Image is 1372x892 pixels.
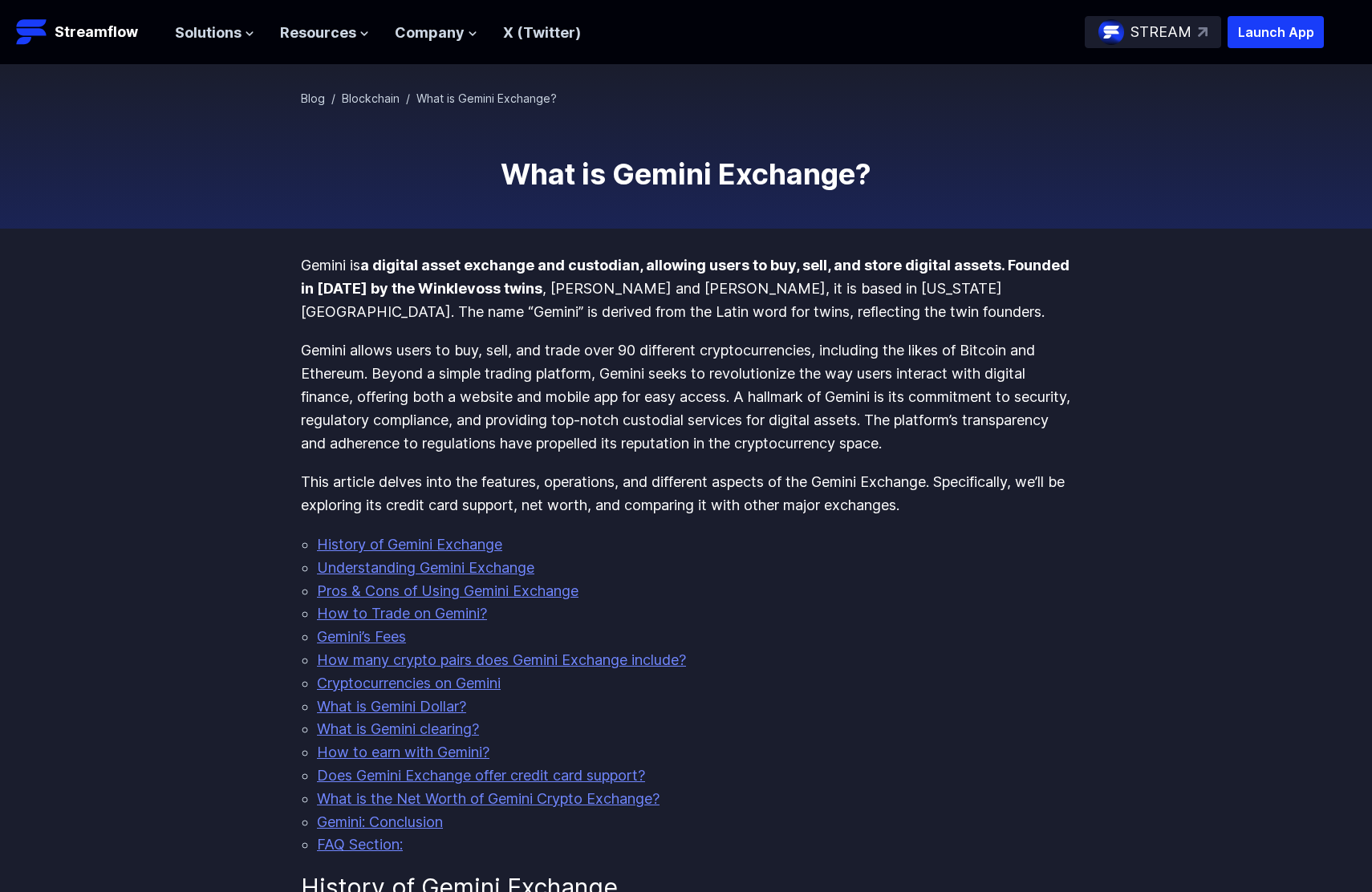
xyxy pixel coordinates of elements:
[503,24,581,41] a: X (Twitter)
[317,582,578,599] a: Pros & Cons of Using Gemini Exchange
[416,91,557,105] span: What is Gemini Exchange?
[301,471,1071,517] p: This article delves into the features, operations, and different aspects of the Gemini Exchange. ...
[317,651,686,668] a: How many crypto pairs does Gemini Exchange include?
[317,836,403,853] a: FAQ Section:
[301,257,1070,297] strong: a digital asset exchange and custodian, allowing users to buy, sell, and store digital assets. Fo...
[317,744,489,760] a: How to earn with Gemini?
[301,91,325,105] a: Blog
[331,91,335,105] span: /
[1228,16,1324,48] button: Launch App
[301,339,1071,455] p: Gemini allows users to buy, sell, and trade over 90 different cryptocurrencies, including the lik...
[280,22,369,45] button: Resources
[317,720,479,737] a: What is Gemini clearing?
[55,21,138,43] p: Streamflow
[280,22,356,45] span: Resources
[1098,19,1124,45] img: streamflow-logo-circle.png
[317,675,501,691] a: Cryptocurrencies on Gemini
[301,254,1071,323] p: Gemini is , [PERSON_NAME] and [PERSON_NAME], it is based in [US_STATE][GEOGRAPHIC_DATA]. The name...
[317,698,466,715] a: What is Gemini Dollar?
[16,16,159,48] a: Streamflow
[406,91,410,105] span: /
[317,767,645,784] a: Does Gemini Exchange offer credit card support?
[1130,21,1191,44] p: STREAM
[317,605,487,622] a: How to Trade on Gemini?
[16,16,48,48] img: Streamflow Logo
[175,22,242,45] span: Solutions
[317,813,443,830] a: Gemini: Conclusion
[317,536,502,553] a: History of Gemini Exchange
[317,559,534,576] a: Understanding Gemini Exchange
[395,22,465,45] span: Company
[342,91,400,105] a: Blockchain
[175,22,254,45] button: Solutions
[317,628,406,645] a: Gemini’s Fees
[301,158,1071,190] h1: What is Gemini Exchange?
[1198,27,1208,37] img: top-right-arrow.svg
[395,22,477,45] button: Company
[317,790,660,807] a: What is the Net Worth of Gemini Crypto Exchange?
[1085,16,1221,48] a: STREAM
